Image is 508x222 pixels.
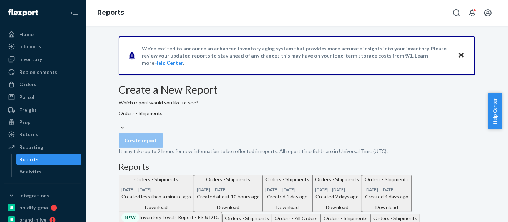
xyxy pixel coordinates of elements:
time: [DATE] [265,187,279,192]
div: Download [197,204,260,211]
div: Inventory [19,56,42,63]
time: [DATE] [214,187,227,192]
button: Close [457,50,466,61]
div: Freight [19,107,37,114]
time: [DATE] [121,187,135,192]
p: — [365,187,409,193]
a: Parcel [4,92,81,103]
h3: Reports [119,162,475,171]
p: — [315,187,359,193]
p: Orders - Shipments [365,176,409,183]
p: Created 1 day ago [265,193,309,200]
p: Orders - Shipments [373,215,417,222]
a: Freight [4,104,81,116]
p: Orders - Shipments [197,176,260,183]
div: Home [19,31,34,38]
div: Inbounds [19,43,41,50]
a: Home [4,29,81,40]
a: Inbounds [4,41,81,52]
a: Help Center [154,60,183,66]
button: Integrations [4,190,81,201]
a: Reporting [4,142,81,153]
div: Download [315,204,359,211]
p: Created about 10 hours ago [197,193,260,200]
a: Orders [4,79,81,90]
p: Orders - All Orders [275,215,318,222]
time: [DATE] [197,187,210,192]
p: — [121,187,191,193]
button: Create report [119,133,163,148]
time: [DATE] [282,187,295,192]
button: Orders - Shipments[DATE]—[DATE]Created less than a minute agoDownload [119,175,194,212]
p: We're excited to announce an enhanced inventory aging system that provides more accurate insights... [142,45,451,66]
p: Created 2 days ago [315,193,359,200]
a: Returns [4,129,81,140]
p: Orders - Shipments [121,176,191,183]
button: Open account menu [481,6,495,20]
button: Orders - Shipments[DATE]—[DATE]Created 1 day agoDownload [263,175,312,212]
div: boldify-gma [19,204,48,211]
p: Orders - Shipments [265,176,309,183]
time: [DATE] [382,187,395,192]
div: Prep [19,119,30,126]
div: Orders - Shipments [119,110,475,117]
a: Analytics [16,166,82,177]
p: Orders - Shipments [324,215,368,222]
time: [DATE] [332,187,345,192]
button: Orders - Shipments[DATE]—[DATE]Created 4 days agoDownload [362,175,412,212]
button: Orders - Shipments[DATE]—[DATE]Created 2 days agoDownload [312,175,362,212]
div: Download [121,204,191,211]
button: Open notifications [465,6,479,20]
div: Download [265,204,309,211]
ol: breadcrumbs [91,3,130,23]
div: Parcel [19,94,34,101]
p: — [197,187,260,193]
p: Which report would you like to see? [119,99,475,106]
a: Reports [16,154,82,165]
button: Open Search Box [449,6,464,20]
time: [DATE] [315,187,328,192]
div: Reports [20,156,39,163]
div: Analytics [20,168,42,175]
button: Close Navigation [67,6,81,20]
p: It may take up to 2 hours for new information to be reflected in reports. All report time fields ... [119,148,475,155]
button: Help Center [488,93,502,129]
button: Orders - Shipments[DATE]—[DATE]Created about 10 hours agoDownload [194,175,263,212]
p: Orders - Shipments [315,176,359,183]
p: Created 4 days ago [365,193,409,200]
p: Created less than a minute ago [121,193,191,200]
a: Prep [4,117,81,128]
p: Orders - Shipments [225,215,269,222]
img: Flexport logo [8,9,38,16]
div: NEW [121,213,139,222]
div: Orders [19,81,36,88]
div: Download [365,204,409,211]
a: boldify-gma [4,202,81,213]
div: Replenishments [19,69,57,76]
div: Reporting [19,144,43,151]
div: Returns [19,131,38,138]
div: Create report [125,137,157,144]
a: Replenishments [4,66,81,78]
a: Reports [97,9,124,16]
h2: Create a New Report [119,84,475,95]
p: Inventory Levels Report - RS & DTC [121,213,219,222]
time: [DATE] [365,187,378,192]
time: [DATE] [138,187,151,192]
div: Integrations [19,192,49,199]
a: Inventory [4,54,81,65]
p: — [265,187,309,193]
